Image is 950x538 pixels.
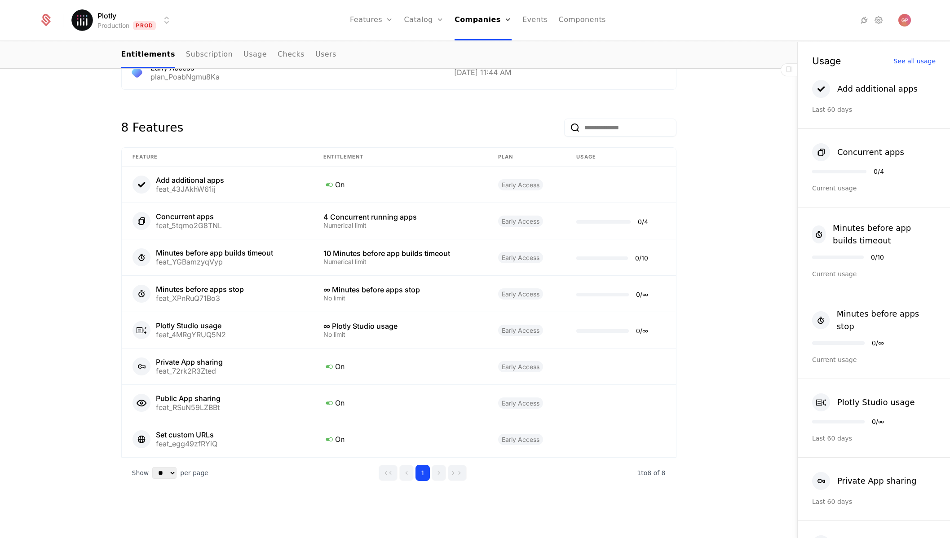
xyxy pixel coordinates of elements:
[898,14,911,26] button: Open user button
[837,396,915,409] div: Plotly Studio usage
[454,69,665,76] div: [DATE] 11:44 AM
[186,42,233,68] a: Subscription
[812,308,936,333] button: Minutes before apps stop
[133,21,156,30] span: Prod
[156,358,223,366] div: Private App sharing
[323,286,477,293] div: ∞ Minutes before apps stop
[812,222,936,247] button: Minutes before app builds timeout
[837,475,916,487] div: Private App sharing
[156,213,222,220] div: Concurrent apps
[156,176,224,184] div: Add additional apps
[812,393,915,411] button: Plotly Studio usage
[121,458,676,488] div: Table pagination
[243,42,267,68] a: Usage
[156,440,217,447] div: feat_egg49zfRYiQ
[152,467,177,479] select: Select page size
[498,179,543,190] span: Early Access
[150,73,220,80] div: plan_PoabNgmu8Ka
[873,15,884,26] a: Settings
[315,42,336,68] a: Users
[156,367,223,375] div: feat_72rk2R3Zted
[432,465,446,481] button: Go to next page
[812,80,918,98] button: Add additional apps
[893,58,936,64] div: See all usage
[859,15,870,26] a: Integrations
[637,469,661,476] span: 1 to 8 of
[323,213,477,220] div: 4 Concurrent running apps
[97,10,116,21] span: Plotly
[323,361,477,372] div: On
[812,105,936,114] div: Last 60 days
[638,219,648,225] div: 0 / 4
[323,222,477,229] div: Numerical limit
[278,42,305,68] a: Checks
[498,252,543,263] span: Early Access
[837,308,936,333] div: Minutes before apps stop
[156,185,224,193] div: feat_43JAkhW61ij
[323,259,477,265] div: Numerical limit
[122,148,313,167] th: Feature
[399,465,414,481] button: Go to previous page
[812,472,916,490] button: Private App sharing
[812,269,936,278] div: Current usage
[156,331,226,338] div: feat_4MRgYRUQ5N2
[156,395,221,402] div: Public App sharing
[498,361,543,372] span: Early Access
[156,258,273,265] div: feat_YGBamzyqVyp
[132,468,149,477] span: Show
[71,9,93,31] img: Plotly
[871,254,884,260] div: 0 / 10
[74,10,172,30] button: Select environment
[635,255,648,261] div: 0 / 10
[97,21,129,30] div: Production
[379,465,398,481] button: Go to first page
[156,286,244,293] div: Minutes before apps stop
[833,222,936,247] div: Minutes before app builds timeout
[498,288,543,300] span: Early Access
[323,179,477,190] div: On
[156,295,244,302] div: feat_XPnRuQ71Bo3
[498,434,543,445] span: Early Access
[812,143,904,161] button: Concurrent apps
[121,42,336,68] ul: Choose Sub Page
[379,465,467,481] div: Page navigation
[837,83,918,95] div: Add additional apps
[156,404,221,411] div: feat_RSuN59LZBBt
[812,56,841,66] div: Usage
[498,397,543,409] span: Early Access
[121,42,676,68] nav: Main
[323,250,477,257] div: 10 Minutes before app builds timeout
[812,434,936,443] div: Last 60 days
[121,42,175,68] a: Entitlements
[448,465,467,481] button: Go to last page
[313,148,487,167] th: Entitlement
[323,397,477,409] div: On
[837,146,904,159] div: Concurrent apps
[323,322,477,330] div: ∞ Plotly Studio usage
[156,431,217,438] div: Set custom URLs
[323,295,477,301] div: No limit
[812,497,936,506] div: Last 60 days
[180,468,208,477] span: per page
[498,216,543,227] span: Early Access
[415,465,430,481] button: Go to page 1
[872,340,884,346] div: 0 / ∞
[156,322,226,329] div: Plotly Studio usage
[898,14,911,26] img: Gregory Paciga
[121,119,184,137] div: 8 Features
[637,469,665,476] span: 8
[566,148,676,167] th: Usage
[498,325,543,336] span: Early Access
[636,291,648,298] div: 0 / ∞
[812,184,936,193] div: Current usage
[323,331,477,338] div: No limit
[487,148,566,167] th: plan
[874,168,884,175] div: 0 / 4
[156,222,222,229] div: feat_5tqmo2G8TNL
[872,419,884,425] div: 0 / ∞
[636,328,648,334] div: 0 / ∞
[156,249,273,256] div: Minutes before app builds timeout
[812,355,936,364] div: Current usage
[323,433,477,445] div: On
